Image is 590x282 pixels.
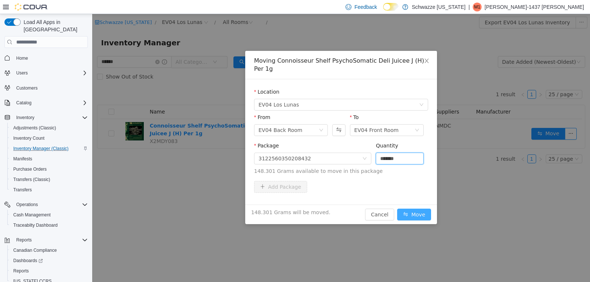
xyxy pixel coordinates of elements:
button: Inventory Count [7,133,91,143]
span: Transfers [10,185,88,194]
a: Canadian Compliance [10,246,60,255]
a: Dashboards [7,255,91,266]
button: Home [1,52,91,63]
div: Mariah-1437 Marquez [473,3,482,11]
p: [PERSON_NAME]-1437 [PERSON_NAME] [485,3,584,11]
a: Cash Management [10,210,53,219]
span: Users [16,70,28,76]
span: Traceabilty Dashboard [13,222,58,228]
button: Transfers (Classic) [7,174,91,185]
span: Dashboards [13,258,43,264]
i: icon: close [332,44,337,50]
span: 148.301 Grams will be moved. [159,195,238,202]
button: Close [324,37,345,58]
span: Feedback [354,3,377,11]
span: EV04 Los Lunas [166,85,207,96]
i: icon: down [323,114,327,119]
span: Reports [16,237,32,243]
button: Inventory [13,113,37,122]
span: Inventory Manager (Classic) [13,146,69,152]
span: Reports [10,267,88,275]
i: icon: down [227,114,231,119]
span: Reports [13,268,29,274]
button: Reports [1,235,91,245]
span: Customers [16,85,38,91]
a: Dashboards [10,256,46,265]
i: icon: down [270,142,275,147]
button: Transfers [7,185,91,195]
span: Purchase Orders [13,166,47,172]
span: Home [13,53,88,62]
label: From [162,100,178,106]
button: Inventory Manager (Classic) [7,143,91,154]
button: Catalog [1,98,91,108]
span: Transfers (Classic) [13,177,50,182]
span: Manifests [13,156,32,162]
span: Adjustments (Classic) [13,125,56,131]
button: Inventory [1,112,91,123]
a: Transfers [10,185,35,194]
span: Manifests [10,154,88,163]
span: Inventory Manager (Classic) [10,144,88,153]
a: Transfers (Classic) [10,175,53,184]
a: Manifests [10,154,35,163]
span: Catalog [16,100,31,106]
button: Catalog [13,98,34,107]
a: Purchase Orders [10,165,50,174]
button: Cancel [273,195,302,206]
span: Transfers (Classic) [10,175,88,184]
button: Swap [240,110,253,122]
button: Purchase Orders [7,164,91,174]
a: Reports [10,267,32,275]
button: icon: swapMove [305,195,339,206]
span: 148.301 Grams available to move in this package [162,153,336,161]
button: Reports [7,266,91,276]
button: Cash Management [7,210,91,220]
button: Users [1,68,91,78]
button: Traceabilty Dashboard [7,220,91,230]
span: Home [16,55,28,61]
button: Operations [1,199,91,210]
button: Reports [13,236,35,244]
button: Manifests [7,154,91,164]
button: Users [13,69,31,77]
a: Traceabilty Dashboard [10,221,60,230]
button: Adjustments (Classic) [7,123,91,133]
a: Home [13,54,31,63]
a: Customers [13,84,41,93]
span: Inventory Count [10,134,88,143]
span: Purchase Orders [10,165,88,174]
span: Traceabilty Dashboard [10,221,88,230]
button: Customers [1,83,91,93]
a: Inventory Count [10,134,48,143]
div: EV04 Front Room [262,111,306,122]
input: Quantity [284,139,331,150]
span: M1 [474,3,480,11]
p: | [468,3,470,11]
span: Inventory [13,113,88,122]
span: Catalog [13,98,88,107]
a: Inventory Manager (Classic) [10,144,72,153]
span: Load All Apps in [GEOGRAPHIC_DATA] [21,18,88,33]
button: icon: plusAdd Package [162,167,215,179]
div: 3122560350208432 [166,139,219,150]
label: Location [162,75,187,81]
div: Moving Connoisseur Shelf PsychoSomatic Deli Juicee J (H) Per 1g [162,43,336,59]
a: Adjustments (Classic) [10,123,59,132]
span: Cash Management [13,212,51,218]
span: Cash Management [10,210,88,219]
span: Operations [16,202,38,208]
span: Dashboards [10,256,88,265]
span: Reports [13,236,88,244]
button: Canadian Compliance [7,245,91,255]
span: Inventory [16,115,34,121]
span: Transfers [13,187,32,193]
img: Cova [15,3,48,11]
button: Operations [13,200,41,209]
span: Adjustments (Classic) [10,123,88,132]
span: Operations [13,200,88,209]
i: icon: down [327,88,332,94]
label: Quantity [284,129,306,135]
span: Canadian Compliance [10,246,88,255]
